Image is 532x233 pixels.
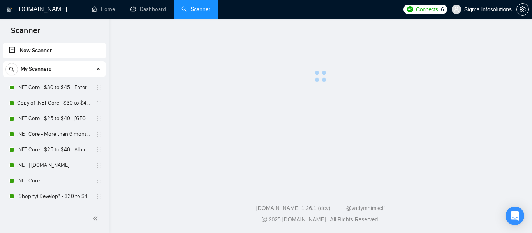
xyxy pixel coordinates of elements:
[96,193,102,200] span: holder
[115,215,526,224] div: 2025 [DOMAIN_NAME] | All Rights Reserved.
[9,43,100,58] a: New Scanner
[181,6,210,12] a: searchScanner
[407,6,413,12] img: upwork-logo.png
[96,84,102,91] span: holder
[5,63,18,75] button: search
[3,43,106,58] li: New Scanner
[7,4,12,16] img: logo
[17,158,91,173] a: .NET | [DOMAIN_NAME]
[17,95,91,111] a: Copy of .NET Core - $30 to $45 - Enterprise client - ROW
[346,205,385,211] a: @vadymhimself
[93,215,100,222] span: double-left
[92,6,115,12] a: homeHome
[17,189,91,204] a: (Shopify) Develop* - $30 to $45 Enterprise
[262,217,267,222] span: copyright
[96,178,102,184] span: holder
[256,205,331,211] a: [DOMAIN_NAME] 1.26.1 (dev)
[17,126,91,142] a: .NET Core - More than 6 months of work
[17,142,91,158] a: .NET Core - $25 to $40 - All continents
[21,61,51,77] span: My Scanners
[130,6,166,12] a: dashboardDashboard
[96,162,102,168] span: holder
[506,207,524,225] div: Open Intercom Messenger
[416,5,439,14] span: Connects:
[516,3,529,16] button: setting
[96,147,102,153] span: holder
[96,116,102,122] span: holder
[5,25,46,41] span: Scanner
[17,80,91,95] a: .NET Core - $30 to $45 - Enterprise client - ROW
[96,131,102,137] span: holder
[441,5,444,14] span: 6
[517,6,528,12] span: setting
[17,173,91,189] a: .NET Core
[96,100,102,106] span: holder
[454,7,459,12] span: user
[17,204,91,220] a: (Shopify) (Develop*) - $25 to $40 - [GEOGRAPHIC_DATA] and Ocenia
[6,67,18,72] span: search
[17,111,91,126] a: .NET Core - $25 to $40 - [GEOGRAPHIC_DATA] and [GEOGRAPHIC_DATA]
[516,6,529,12] a: setting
